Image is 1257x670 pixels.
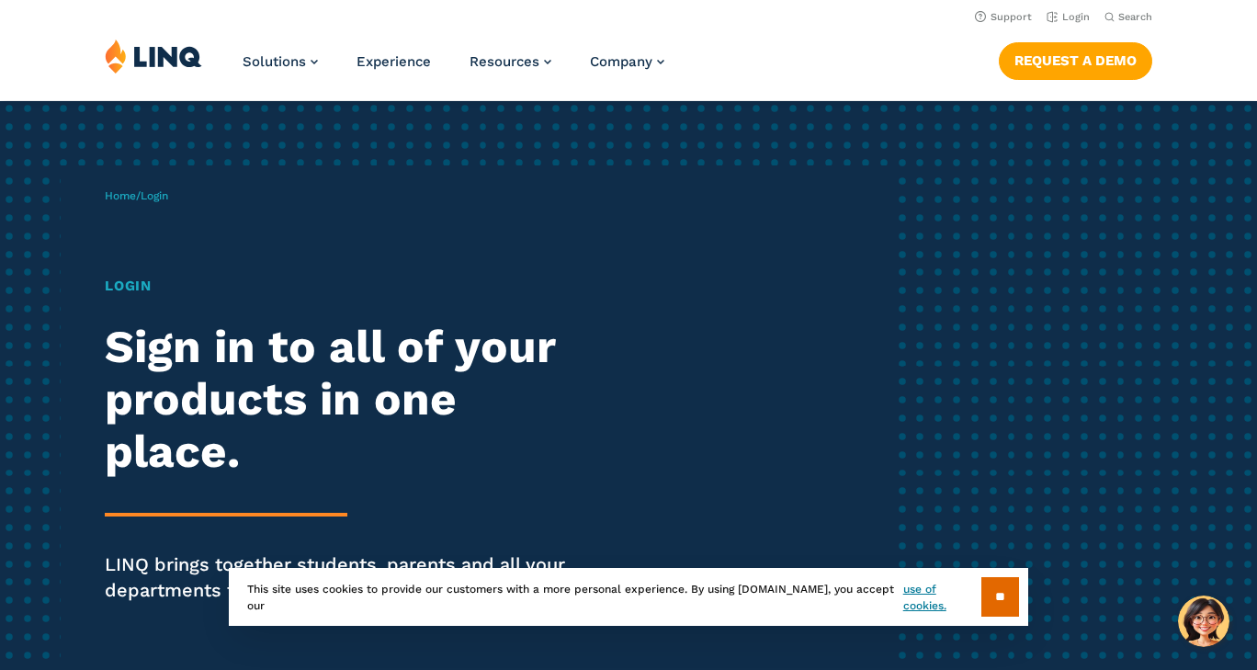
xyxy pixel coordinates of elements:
[1047,11,1090,23] a: Login
[999,42,1152,79] a: Request a Demo
[999,39,1152,79] nav: Button Navigation
[1178,596,1229,647] button: Hello, have a question? Let’s chat.
[105,189,136,202] a: Home
[357,53,431,70] a: Experience
[243,53,306,70] span: Solutions
[229,568,1028,626] div: This site uses cookies to provide our customers with a more personal experience. By using [DOMAIN...
[903,581,981,614] a: use of cookies.
[590,53,652,70] span: Company
[470,53,551,70] a: Resources
[105,189,168,202] span: /
[105,551,589,604] p: LINQ brings together students, parents and all your departments to improve efficiency and transpa...
[590,53,664,70] a: Company
[243,39,664,99] nav: Primary Navigation
[141,189,168,202] span: Login
[1118,11,1152,23] span: Search
[975,11,1032,23] a: Support
[1104,10,1152,24] button: Open Search Bar
[243,53,318,70] a: Solutions
[470,53,539,70] span: Resources
[105,321,589,477] h2: Sign in to all of your products in one place.
[105,276,589,297] h1: Login
[105,39,202,74] img: LINQ | K‑12 Software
